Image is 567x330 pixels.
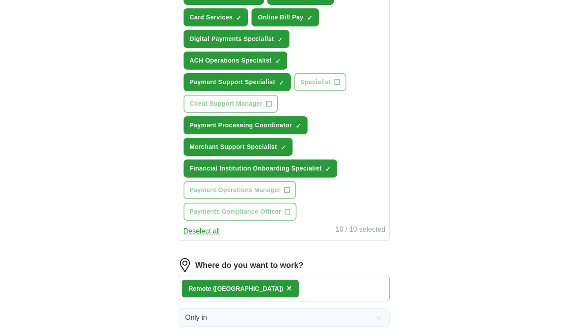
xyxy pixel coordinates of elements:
span: Specialist [300,78,331,87]
button: Card Services✓ [184,8,248,26]
button: Only in [178,308,390,327]
span: ✓ [307,15,312,22]
button: Merchant Support Specialist✓ [184,138,293,156]
button: Online Bill Pay✓ [252,8,319,26]
button: Specialist [294,73,346,91]
span: Payments Compliance Officer [190,207,282,216]
span: Financial Institution Onboarding Specialist [190,164,322,173]
div: Remote ([GEOGRAPHIC_DATA]) [189,284,283,293]
div: 10 / 10 selected [336,224,386,237]
span: ✓ [325,166,330,173]
span: Online Bill Pay [258,13,303,22]
img: location.png [178,258,192,272]
button: Payment Operations Manager [184,181,297,199]
button: Financial Institution Onboarding Specialist✓ [184,159,338,178]
span: ACH Operations Specialist [190,56,272,65]
button: Payments Compliance Officer [184,203,297,221]
span: ✓ [279,79,284,86]
button: Client Support Manager [184,95,278,113]
span: Payment Operations Manager [190,185,281,195]
button: ACH Operations Specialist✓ [184,52,287,70]
label: Where do you want to work? [195,260,304,271]
span: Payment Processing Coordinator [190,121,292,130]
span: Only in [185,312,207,323]
span: Digital Payments Specialist [190,34,274,44]
button: Digital Payments Specialist✓ [184,30,290,48]
button: Payment Processing Coordinator✓ [184,116,308,134]
span: ✓ [281,144,286,151]
span: Card Services [190,13,233,22]
span: × [287,283,292,293]
span: Merchant Support Specialist [190,142,277,152]
span: Payment Support Specialist [190,78,275,87]
button: Payment Support Specialist✓ [184,73,291,91]
span: ✓ [275,58,281,65]
span: Client Support Manager [190,99,263,108]
button: × [287,282,292,295]
button: Deselect all [184,226,220,237]
span: ✓ [278,36,283,43]
span: ✓ [296,122,301,130]
span: ✓ [236,15,241,22]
